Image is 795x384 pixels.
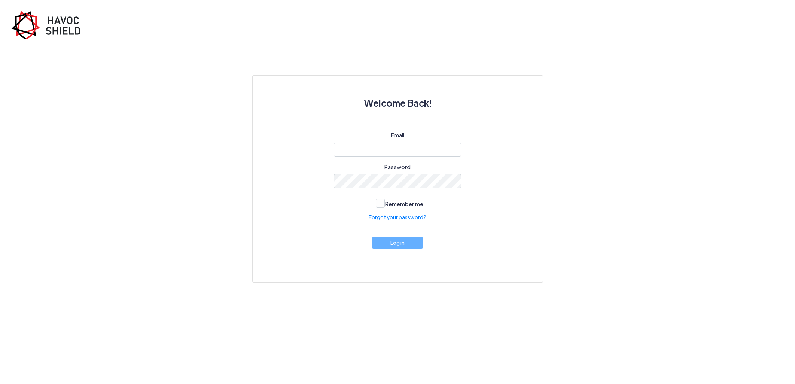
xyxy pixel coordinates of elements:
[385,200,423,207] span: Remember me
[11,10,86,39] img: havoc-shield-register-logo.png
[391,131,404,140] label: Email
[271,94,525,112] h3: Welcome Back!
[372,237,423,249] button: Log in
[369,213,426,221] a: Forgot your password?
[384,163,411,171] label: Password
